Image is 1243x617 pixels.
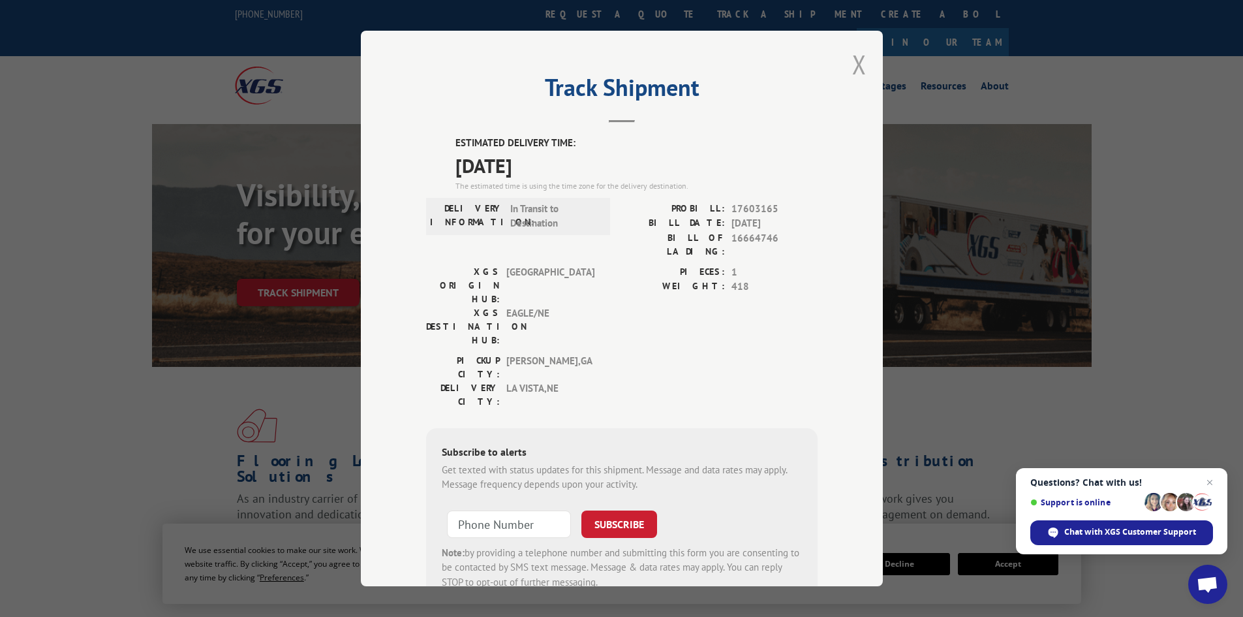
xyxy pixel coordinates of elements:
[1202,475,1218,490] span: Close chat
[622,279,725,294] label: WEIGHT:
[622,265,725,280] label: PIECES:
[447,511,571,538] input: Phone Number
[1030,520,1213,545] div: Chat with XGS Customer Support
[506,381,594,409] span: LA VISTA , NE
[1030,498,1140,507] span: Support is online
[426,78,818,103] h2: Track Shipment
[426,381,500,409] label: DELIVERY CITY:
[430,202,504,231] label: DELIVERY INFORMATION:
[731,231,818,259] span: 16664746
[731,265,818,280] span: 1
[731,202,818,217] span: 17603165
[442,444,802,463] div: Subscribe to alerts
[506,354,594,381] span: [PERSON_NAME] , GA
[1188,565,1227,604] div: Open chat
[442,546,802,590] div: by providing a telephone number and submitting this form you are consenting to be contacted by SM...
[622,231,725,259] label: BILL OF LADING:
[426,265,500,306] label: XGS ORIGIN HUB:
[1030,477,1213,488] span: Questions? Chat with us!
[852,47,867,82] button: Close modal
[426,354,500,381] label: PICKUP CITY:
[622,216,725,231] label: BILL DATE:
[581,511,657,538] button: SUBSCRIBE
[731,216,818,231] span: [DATE]
[731,279,818,294] span: 418
[506,306,594,347] span: EAGLE/NE
[442,546,465,559] strong: Note:
[510,202,598,231] span: In Transit to Destination
[506,265,594,306] span: [GEOGRAPHIC_DATA]
[455,151,818,180] span: [DATE]
[455,136,818,151] label: ESTIMATED DELIVERY TIME:
[1064,526,1196,538] span: Chat with XGS Customer Support
[455,180,818,192] div: The estimated time is using the time zone for the delivery destination.
[442,463,802,492] div: Get texted with status updates for this shipment. Message and data rates may apply. Message frequ...
[622,202,725,217] label: PROBILL:
[426,306,500,347] label: XGS DESTINATION HUB:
